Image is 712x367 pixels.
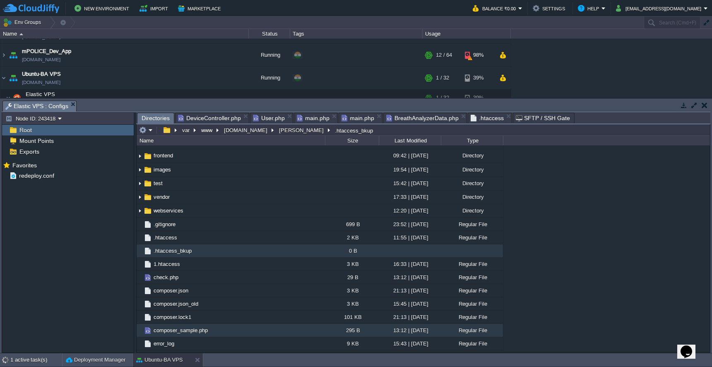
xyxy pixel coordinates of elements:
div: 39% [465,89,492,106]
a: .htaccess [152,234,178,241]
img: AMDAwAAAACH5BAEAAAAALAAAAAABAAEAAAICRAEAOw== [143,313,152,322]
div: 19:54 | [DATE] [379,163,441,176]
a: images [152,166,172,173]
img: AMDAwAAAACH5BAEAAAAALAAAAAABAAEAAAICRAEAOw== [137,297,143,310]
div: 295 B [325,324,379,337]
div: 2 KB [325,231,379,244]
a: error_log [152,340,176,347]
span: webservices [152,207,185,214]
div: Regular File [441,350,503,363]
a: test [152,180,164,187]
input: Click to enter the path [137,124,710,136]
a: Mount Points [18,137,55,145]
a: redeploy.conf [17,172,55,179]
button: Import [140,3,171,13]
img: AMDAwAAAACH5BAEAAAAALAAAAAABAAEAAAICRAEAOw== [137,218,143,231]
button: var [181,126,192,134]
img: AMDAwAAAACH5BAEAAAAALAAAAAABAAEAAAICRAEAOw== [6,89,11,106]
div: Name [137,136,325,145]
span: check.php [152,274,180,281]
img: AMDAwAAAACH5BAEAAAAALAAAAAABAAEAAAICRAEAOw== [137,337,143,350]
div: Running [249,67,290,89]
a: [DOMAIN_NAME] [22,56,60,64]
img: AMDAwAAAACH5BAEAAAAALAAAAAABAAEAAAICRAEAOw== [7,67,19,89]
span: composer.json [152,287,190,294]
img: AMDAwAAAACH5BAEAAAAALAAAAAABAAEAAAICRAEAOw== [137,164,143,176]
div: Regular File [441,297,503,310]
a: Elastic VPS [25,91,56,97]
div: 101 KB [325,311,379,324]
div: Directory [441,177,503,190]
a: composer_sample.php [152,327,209,334]
div: Tags [291,29,422,39]
li: /var/www/sevarth.in.net/Yatharth/common/models/User.php [250,113,293,123]
div: Directory [441,204,503,217]
button: Marketplace [178,3,223,13]
img: AMDAwAAAACH5BAEAAAAALAAAAAABAAEAAAICRAEAOw== [137,231,143,244]
button: Balance ₹0.00 [473,3,518,13]
img: AMDAwAAAACH5BAEAAAAALAAAAAABAAEAAAICRAEAOw== [0,44,7,66]
a: 1.htaccess [152,261,181,268]
div: 3 KB [325,284,379,297]
a: Favorites [11,162,38,169]
a: Root [18,126,33,134]
span: User.php [253,113,285,123]
div: 23:52 | [DATE] [379,218,441,231]
img: AMDAwAAAACH5BAEAAAAALAAAAAABAAEAAAICRAEAOw== [143,165,152,174]
img: AMDAwAAAACH5BAEAAAAALAAAAAABAAEAAAICRAEAOw== [137,191,143,204]
a: composer.lock1 [152,314,192,321]
div: 13:12 | [DATE] [379,271,441,284]
img: AMDAwAAAACH5BAEAAAAALAAAAAABAAEAAAICRAEAOw== [143,193,152,202]
div: 21:13 | [DATE] [379,311,441,324]
img: AMDAwAAAACH5BAEAAAAALAAAAAABAAEAAAICRAEAOw== [137,350,143,363]
button: www [200,126,214,134]
div: 98% [465,44,492,66]
img: AMDAwAAAACH5BAEAAAAALAAAAAABAAEAAAICRAEAOw== [19,33,23,35]
img: AMDAwAAAACH5BAEAAAAALAAAAAABAAEAAAICRAEAOw== [143,326,152,335]
div: Regular File [441,271,503,284]
img: AMDAwAAAACH5BAEAAAAALAAAAAABAAEAAAICRAEAOw== [143,220,152,229]
button: Ubuntu-BA VPS [136,356,183,364]
img: CloudJiffy [3,3,59,14]
div: 1 active task(s) [10,353,62,367]
img: AMDAwAAAACH5BAEAAAAALAAAAAABAAEAAAICRAEAOw== [11,89,23,106]
span: BreathAnalyzerData.php [386,113,459,123]
div: 17:33 | [DATE] [379,191,441,203]
div: Last Modified [380,136,441,145]
a: .htaccess_bkup [152,247,193,254]
a: .gitignore [152,221,177,228]
div: 699 B [325,218,379,231]
img: AMDAwAAAACH5BAEAAAAALAAAAAABAAEAAAICRAEAOw== [137,271,143,284]
img: AMDAwAAAACH5BAEAAAAALAAAAAABAAEAAAICRAEAOw== [137,258,143,270]
a: vendor [152,193,171,200]
div: 39% [465,67,492,89]
li: /var/www/sevarth.in.net/Yatharth/frontend/controllers/DeviceController.php [175,113,249,123]
img: AMDAwAAAACH5BAEAAAAALAAAAAABAAEAAAICRAEAOw== [143,233,152,242]
img: AMDAwAAAACH5BAEAAAAALAAAAAABAAEAAAICRAEAOw== [143,339,152,348]
div: 15:43 | [DATE] [379,337,441,350]
img: AMDAwAAAACH5BAEAAAAALAAAAAABAAEAAAICRAEAOw== [137,150,143,163]
a: composer.json_old [152,300,200,307]
iframe: chat widget [677,334,704,359]
button: [EMAIL_ADDRESS][DOMAIN_NAME] [616,3,704,13]
li: /var/www/sevarth.in.net/Yatharth/common/config/main.php [294,113,338,123]
div: Running [249,44,290,66]
img: AMDAwAAAACH5BAEAAAAALAAAAAABAAEAAAICRAEAOw== [0,67,7,89]
div: Status [249,29,290,39]
img: AMDAwAAAACH5BAEAAAAALAAAAAABAAEAAAICRAEAOw== [7,44,19,66]
div: 9 KB [325,337,379,350]
div: .htaccess_bkup [333,127,373,134]
li: /var/www/sevarth.in.net/Yatharth/frontend/models/BreathAnalyzerData.php [383,113,467,123]
img: AMDAwAAAACH5BAEAAAAALAAAAAABAAEAAAICRAEAOw== [137,284,143,297]
span: Exports [18,148,41,155]
img: AMDAwAAAACH5BAEAAAAALAAAAAABAAEAAAICRAEAOw== [143,286,152,295]
div: 3 KB [325,297,379,310]
span: .htaccess [471,113,504,123]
